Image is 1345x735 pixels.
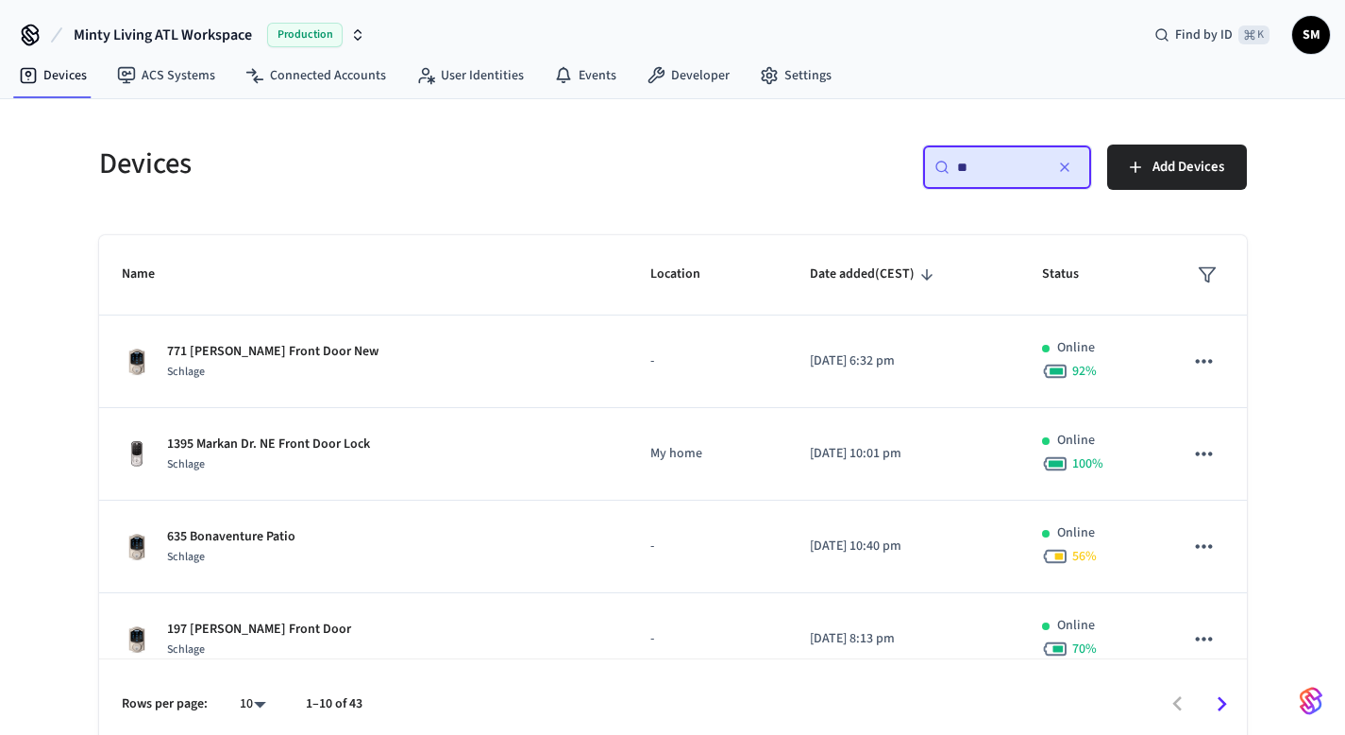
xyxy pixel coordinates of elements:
[99,145,662,183] h5: Devices
[1057,338,1095,358] p: Online
[1057,616,1095,636] p: Online
[102,59,230,93] a: ACS Systems
[1300,686,1322,716] img: SeamLogoGradient.69752ec5.svg
[1294,18,1328,52] span: SM
[1057,431,1095,451] p: Online
[167,342,378,362] p: 771 [PERSON_NAME] Front Door New
[122,347,152,377] img: Schlage Sense Smart Deadbolt with Camelot Trim, Front
[230,59,401,93] a: Connected Accounts
[650,444,765,464] p: My home
[810,537,997,556] p: [DATE] 10:40 pm
[650,351,765,371] p: -
[631,59,745,93] a: Developer
[745,59,847,93] a: Settings
[167,456,205,472] span: Schlage
[1072,362,1097,381] span: 92 %
[167,527,295,547] p: 635 Bonaventure Patio
[167,641,205,658] span: Schlage
[401,59,539,93] a: User Identities
[650,260,725,289] span: Location
[1152,155,1224,179] span: Add Devices
[1292,16,1330,54] button: SM
[1042,260,1103,289] span: Status
[122,260,179,289] span: Name
[167,620,351,640] p: 197 [PERSON_NAME] Front Door
[167,364,205,380] span: Schlage
[1107,145,1247,190] button: Add Devices
[810,351,997,371] p: [DATE] 6:32 pm
[122,532,152,562] img: Schlage Sense Smart Deadbolt with Camelot Trim, Front
[1072,640,1097,658] span: 70 %
[267,23,343,47] span: Production
[1200,682,1244,726] button: Go to next page
[650,629,765,649] p: -
[810,629,997,649] p: [DATE] 8:13 pm
[4,59,102,93] a: Devices
[650,537,765,556] p: -
[1072,547,1097,566] span: 56 %
[1072,454,1103,473] span: 100 %
[122,694,208,714] p: Rows per page:
[1175,26,1233,44] span: Find by ID
[539,59,631,93] a: Events
[122,624,152,655] img: Schlage Sense Smart Deadbolt with Camelot Trim, Front
[1238,26,1269,44] span: ⌘ K
[74,24,252,46] span: Minty Living ATL Workspace
[122,439,152,470] img: Yale Assure Touchscreen Wifi Smart Lock, Satin Nickel, Front
[810,444,997,464] p: [DATE] 10:01 pm
[167,435,370,454] p: 1395 Markan Dr. NE Front Door Lock
[1057,523,1095,543] p: Online
[230,691,276,718] div: 10
[306,694,362,714] p: 1–10 of 43
[810,260,939,289] span: Date added(CEST)
[167,549,205,565] span: Schlage
[1139,18,1285,52] div: Find by ID⌘ K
